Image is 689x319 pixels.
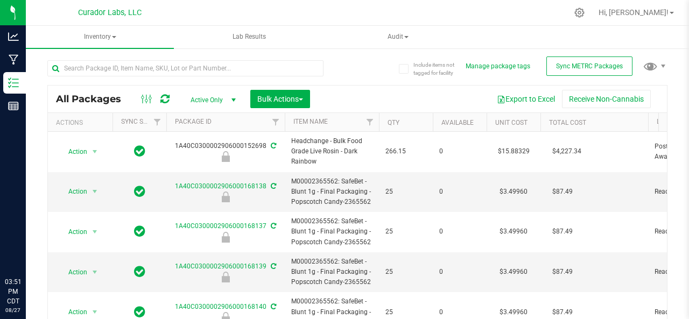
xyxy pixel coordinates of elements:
span: All Packages [56,93,132,105]
span: select [88,184,102,199]
inline-svg: Reports [8,101,19,111]
span: Action [59,144,88,159]
td: $3.49960 [487,212,540,252]
span: In Sync [134,184,145,199]
span: Audit [325,26,472,48]
a: 1A40C0300002906000168139 [175,263,266,270]
td: $15.88329 [487,132,540,172]
span: $87.49 [547,224,578,239]
inline-svg: Inventory [8,77,19,88]
span: In Sync [134,144,145,159]
span: Headchange - Bulk Food Grade Live Rosin - Dark Rainbow [291,136,372,167]
div: 1A40C0300002906000152698 [165,141,286,162]
inline-svg: Analytics [8,31,19,42]
button: Sync METRC Packages [546,56,632,76]
a: Audit [324,26,472,48]
span: Sync from Compliance System [269,182,276,190]
iframe: Resource center [11,233,43,265]
a: Package ID [175,118,212,125]
span: select [88,265,102,280]
span: 25 [385,226,426,237]
a: Unit Cost [495,119,528,126]
td: $3.49960 [487,172,540,212]
span: $4,227.34 [547,144,587,159]
span: Sync from Compliance System [269,142,276,150]
span: Curador Labs, LLC [78,8,142,17]
a: Inventory [26,26,174,48]
a: Available [441,119,474,126]
a: Item Name [293,118,328,125]
span: Action [59,265,88,280]
span: 0 [439,146,480,157]
iframe: Resource center unread badge [32,231,45,244]
button: Export to Excel [490,90,562,108]
span: $87.49 [547,264,578,280]
div: Ready for Menu [165,272,286,282]
a: 1A40C0300002906000168137 [175,222,266,230]
span: Sync from Compliance System [269,222,276,230]
span: 266.15 [385,146,426,157]
div: Ready for Menu [165,192,286,202]
span: 25 [385,307,426,317]
td: $3.49960 [487,252,540,293]
button: Receive Non-Cannabis [562,90,651,108]
span: M00002365562: SafeBet - Blunt 1g - Final Packaging - Popscotch Candy-2365562 [291,216,372,247]
a: Qty [388,119,399,126]
span: select [88,224,102,239]
span: In Sync [134,264,145,279]
p: 08/27 [5,306,21,314]
span: Hi, [PERSON_NAME]! [599,8,669,17]
span: Action [59,224,88,239]
span: M00002365562: SafeBet - Blunt 1g - Final Packaging - Popscotch Candy-2365562 [291,257,372,288]
inline-svg: Manufacturing [8,54,19,65]
span: M00002365562: SafeBet - Blunt 1g - Final Packaging - Popscotch Candy-2365562 [291,176,372,208]
a: Filter [267,113,285,131]
span: 0 [439,187,480,197]
a: Filter [361,113,379,131]
span: Sync from Compliance System [269,303,276,310]
div: Manage settings [573,8,586,18]
a: Total Cost [549,119,586,126]
span: Lab Results [218,32,280,41]
span: In Sync [134,224,145,239]
a: 1A40C0300002906000168138 [175,182,266,190]
span: $87.49 [547,184,578,200]
button: Bulk Actions [250,90,310,108]
span: Bulk Actions [257,95,303,103]
span: Sync from Compliance System [269,263,276,270]
span: 25 [385,267,426,277]
span: Include items not tagged for facility [413,61,467,77]
div: Actions [56,119,108,126]
span: 0 [439,226,480,237]
span: 0 [439,307,480,317]
a: Lab Results [175,26,323,48]
span: 0 [439,267,480,277]
button: Manage package tags [466,62,530,71]
a: Sync Status [121,118,163,125]
a: 1A40C0300002906000168140 [175,303,266,310]
span: Sync METRC Packages [556,62,623,70]
span: 25 [385,187,426,197]
span: select [88,144,102,159]
div: Ready for Menu [165,232,286,243]
a: Filter [149,113,166,131]
input: Search Package ID, Item Name, SKU, Lot or Part Number... [47,60,324,76]
span: Action [59,184,88,199]
div: Post Processing - XO - Awaiting Blend [165,151,286,162]
p: 03:51 PM CDT [5,277,21,306]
